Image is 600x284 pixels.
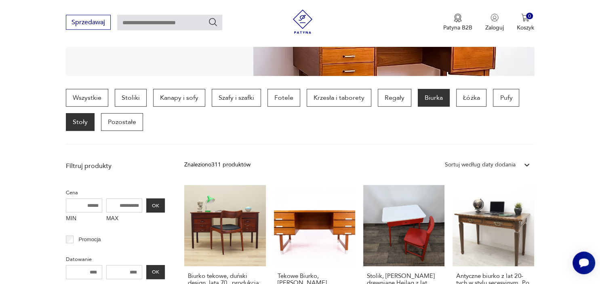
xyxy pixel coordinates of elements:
p: Datowanie [66,255,165,264]
button: Szukaj [208,17,218,27]
img: Ikona koszyka [521,14,529,22]
p: Koszyk [517,24,534,32]
a: Biurka [418,89,450,107]
a: Łóżka [456,89,486,107]
a: Fotele [267,89,300,107]
a: Krzesła i taborety [307,89,371,107]
a: Stoliki [115,89,147,107]
a: Kanapy i sofy [153,89,205,107]
button: 0Koszyk [517,14,534,32]
button: OK [146,198,165,212]
img: Ikonka użytkownika [491,14,499,22]
img: Ikona medalu [454,14,462,23]
p: Patyna B2B [443,24,472,32]
div: Sortuj według daty dodania [445,160,516,169]
img: Patyna - sklep z meblami i dekoracjami vintage [291,10,315,34]
button: Sprzedawaj [66,15,111,30]
a: Pozostałe [101,113,143,131]
a: Ikona medaluPatyna B2B [443,14,472,32]
a: Stoły [66,113,95,131]
a: Regały [378,89,411,107]
label: MAX [106,212,143,225]
label: MIN [66,212,102,225]
button: OK [146,265,165,279]
iframe: Smartsupp widget button [573,252,595,274]
a: Pufy [493,89,519,107]
a: Wszystkie [66,89,108,107]
a: Szafy i szafki [212,89,261,107]
p: Zaloguj [485,24,504,32]
p: Filtruj produkty [66,162,165,170]
a: Sprzedawaj [66,20,111,26]
p: Cena [66,188,165,197]
div: Znaleziono 311 produktów [184,160,251,169]
p: Promocja [79,235,101,244]
button: Patyna B2B [443,14,472,32]
button: Zaloguj [485,14,504,32]
div: 0 [526,13,533,20]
